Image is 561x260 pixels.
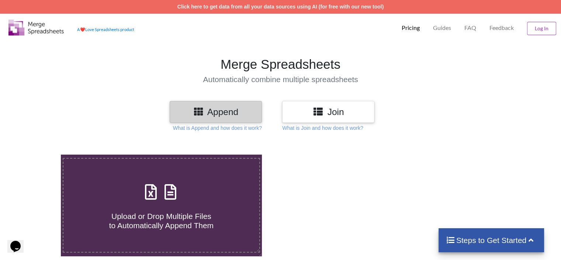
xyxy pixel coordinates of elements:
[464,24,476,32] p: FAQ
[77,27,134,32] a: AheartLove Spreadsheets product
[175,107,256,117] h3: Append
[109,212,214,230] span: Upload or Drop Multiple Files to Automatically Append Them
[288,107,369,117] h3: Join
[402,24,420,32] p: Pricing
[446,236,537,245] h4: Steps to Get Started
[80,27,85,32] span: heart
[433,24,451,32] p: Guides
[177,4,384,10] a: Click here to get data from all your data sources using AI (for free with our new tool)
[527,22,556,35] button: Log In
[173,124,262,132] p: What is Append and how does it work?
[8,20,64,36] img: Logo.png
[7,230,31,253] iframe: chat widget
[282,124,363,132] p: What is Join and how does it work?
[489,25,514,31] span: Feedback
